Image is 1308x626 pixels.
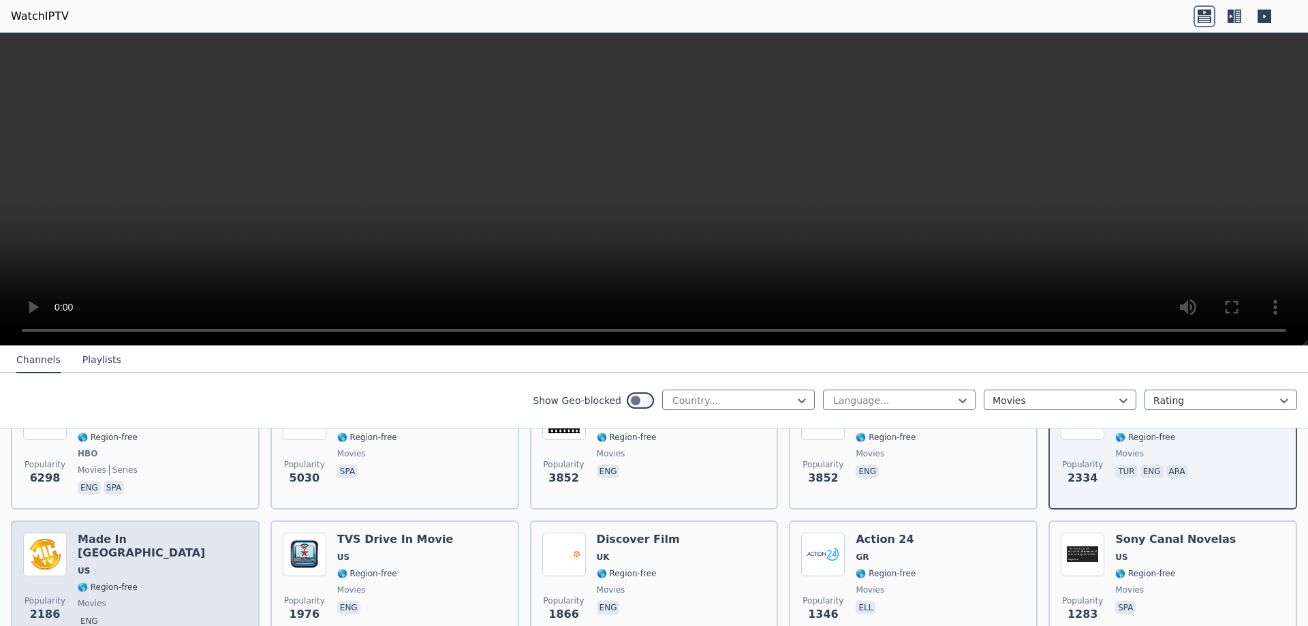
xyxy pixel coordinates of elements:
[803,595,843,606] span: Popularity
[11,8,69,25] a: WatchIPTV
[801,533,845,576] img: Action 24
[1061,533,1104,576] img: Sony Canal Novelas
[337,533,454,546] h6: TVS Drive In Movie
[856,533,916,546] h6: Action 24
[856,601,875,614] p: ell
[284,459,325,470] span: Popularity
[78,582,138,593] span: 🌎 Region-free
[597,432,657,443] span: 🌎 Region-free
[1140,465,1164,478] p: eng
[78,432,138,443] span: 🌎 Region-free
[597,601,620,614] p: eng
[30,606,61,623] span: 2186
[548,470,579,486] span: 3852
[808,606,839,623] span: 1346
[544,595,585,606] span: Popularity
[78,481,101,495] p: eng
[856,432,916,443] span: 🌎 Region-free
[597,568,657,579] span: 🌎 Region-free
[856,448,884,459] span: movies
[78,465,106,475] span: movies
[283,533,326,576] img: TVS Drive In Movie
[82,347,121,373] button: Playlists
[104,481,124,495] p: spa
[856,584,884,595] span: movies
[337,448,366,459] span: movies
[597,465,620,478] p: eng
[284,595,325,606] span: Popularity
[78,448,97,459] span: HBO
[856,465,879,478] p: eng
[1115,432,1175,443] span: 🌎 Region-free
[16,347,61,373] button: Channels
[337,552,349,563] span: US
[337,568,397,579] span: 🌎 Region-free
[597,584,625,595] span: movies
[1115,568,1175,579] span: 🌎 Region-free
[337,432,397,443] span: 🌎 Region-free
[30,470,61,486] span: 6298
[290,606,320,623] span: 1976
[337,584,366,595] span: movies
[548,606,579,623] span: 1866
[290,470,320,486] span: 5030
[78,533,247,560] h6: Made In [GEOGRAPHIC_DATA]
[25,595,65,606] span: Popularity
[25,459,65,470] span: Popularity
[1115,448,1144,459] span: movies
[533,394,621,407] label: Show Geo-blocked
[803,459,843,470] span: Popularity
[856,568,916,579] span: 🌎 Region-free
[337,601,360,614] p: eng
[78,565,90,576] span: US
[1068,470,1098,486] span: 2334
[1115,465,1137,478] p: tur
[337,465,358,478] p: spa
[597,533,680,546] h6: Discover Film
[1115,552,1127,563] span: US
[597,448,625,459] span: movies
[1062,595,1103,606] span: Popularity
[23,533,67,576] img: Made In Hollywood
[544,459,585,470] span: Popularity
[1115,584,1144,595] span: movies
[856,552,869,563] span: GR
[1062,459,1103,470] span: Popularity
[1115,601,1136,614] p: spa
[542,533,586,576] img: Discover Film
[1166,465,1188,478] p: ara
[808,470,839,486] span: 3852
[78,598,106,609] span: movies
[1115,533,1236,546] h6: Sony Canal Novelas
[109,465,138,475] span: series
[597,552,610,563] span: UK
[1068,606,1098,623] span: 1283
